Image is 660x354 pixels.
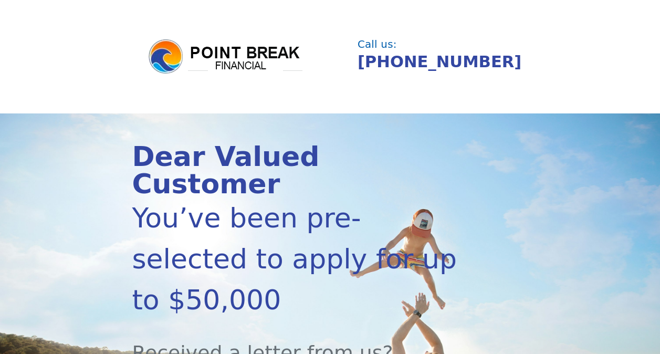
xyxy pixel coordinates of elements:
div: Call us: [358,39,522,50]
div: You’ve been pre-selected to apply for up to $50,000 [132,197,468,320]
div: Dear Valued Customer [132,143,468,197]
a: [PHONE_NUMBER] [358,53,521,71]
img: logo.png [147,38,305,76]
